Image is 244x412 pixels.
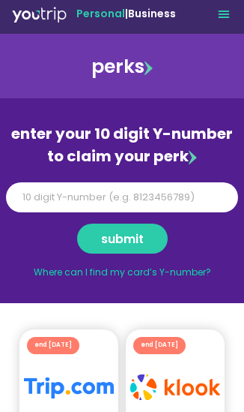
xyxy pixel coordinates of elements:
[6,182,238,265] form: Y Number
[141,340,178,351] div: end [DATE]
[128,6,176,21] a: Business
[76,6,125,21] span: Personal
[77,224,168,254] button: submit
[6,182,238,212] input: 10 digit Y-number (e.g. 8123456789)
[34,340,72,351] div: end [DATE]
[215,5,233,23] div: Menu Toggle
[34,266,211,278] a: Where can I find my card’s Y-number?
[1,53,243,80] div: perks
[6,122,238,167] div: enter your 10 digit Y-number to claim your perk
[101,236,144,242] span: submit
[76,6,176,21] span: |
